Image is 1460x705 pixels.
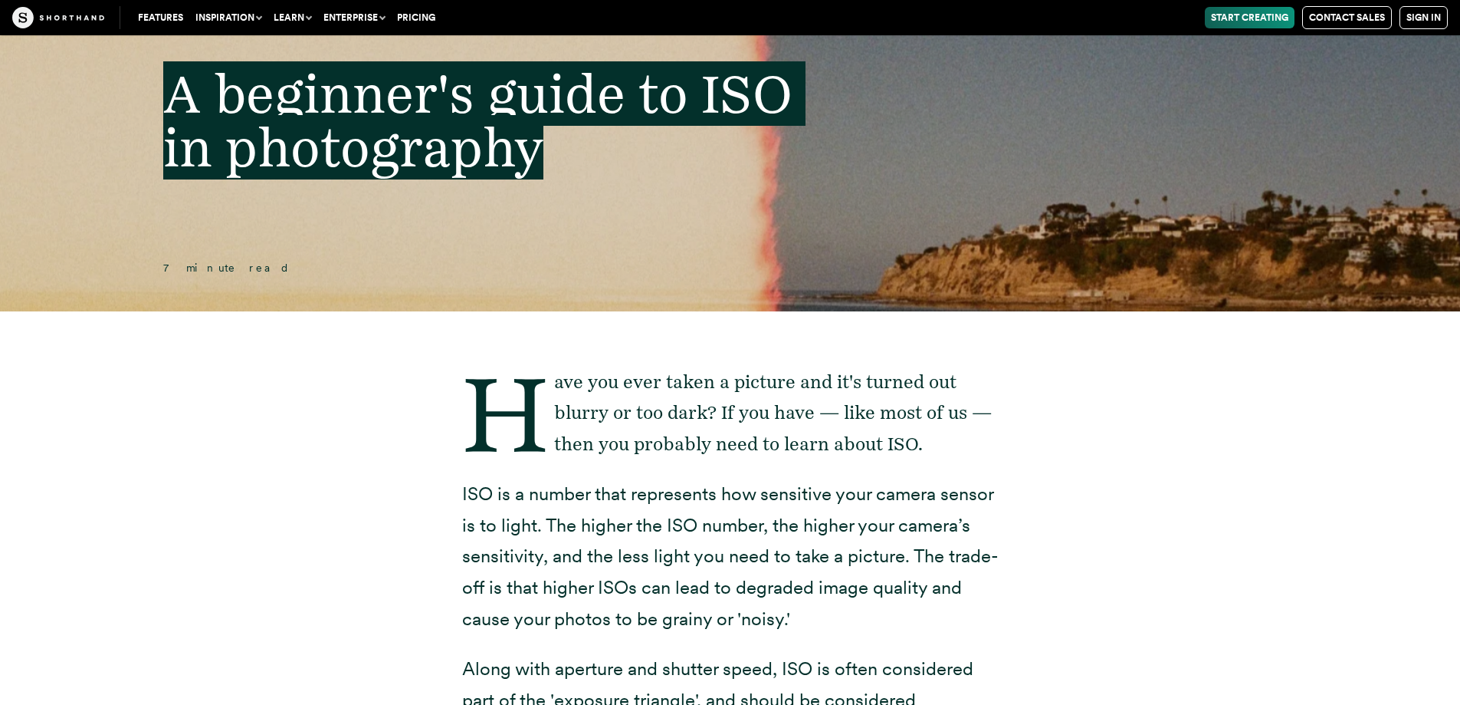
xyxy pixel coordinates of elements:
a: Sign in [1399,6,1448,29]
button: Enterprise [317,7,391,28]
a: Contact Sales [1302,6,1392,29]
a: Features [132,7,189,28]
p: ISO is a number that represents how sensitive your camera sensor is to light. The higher the ISO ... [462,479,999,635]
button: Learn [267,7,317,28]
img: The Craft [12,7,104,28]
a: Start Creating [1205,7,1294,28]
button: Inspiration [189,7,267,28]
span: A beginner's guide to ISO in photography [163,61,792,180]
a: Pricing [391,7,441,28]
span: 7 minute read [163,262,290,274]
p: Have you ever taken a picture and it's turned out blurry or too dark? If you have — like most of ... [462,367,999,460]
